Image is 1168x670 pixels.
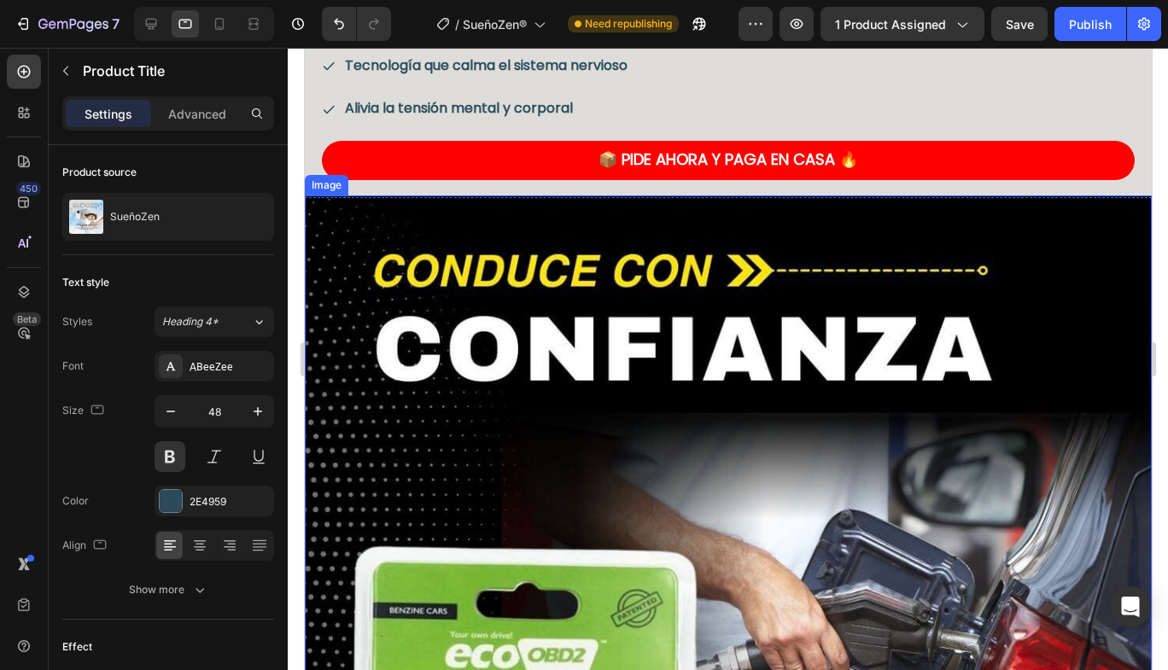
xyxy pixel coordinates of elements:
[305,48,1152,670] iframe: Design area
[16,182,41,195] div: 450
[62,358,84,374] div: Font
[835,15,946,33] span: 1 product assigned
[190,359,270,375] div: ABeeZee
[155,306,274,337] button: Heading 4*
[455,15,459,33] span: /
[1054,7,1126,41] button: Publish
[62,534,110,557] div: Align
[85,105,132,123] p: Settings
[112,14,120,34] p: 7
[69,200,103,234] img: product feature img
[463,15,527,33] span: SueñoZen®
[162,314,219,329] span: Heading 4*
[821,7,984,41] button: 1 product assigned
[13,312,41,326] div: Beta
[62,493,89,509] div: Color
[1110,586,1151,627] div: Open Intercom Messenger
[62,314,92,329] div: Styles
[7,7,127,41] button: 7
[62,399,108,422] div: Size
[585,16,672,32] span: Need republishing
[129,581,208,598] div: Show more
[62,165,137,180] div: Product source
[322,7,391,41] div: Undo/Redo
[1006,17,1034,32] span: Save
[62,639,92,655] div: Effect
[991,7,1048,41] button: Save
[62,275,109,290] div: Text style
[1069,15,1112,33] div: Publish
[190,494,270,510] div: 2E4959
[62,574,274,605] button: Show more
[110,211,160,223] p: SueñoZen
[83,61,267,81] p: Product Title
[168,105,226,123] p: Advanced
